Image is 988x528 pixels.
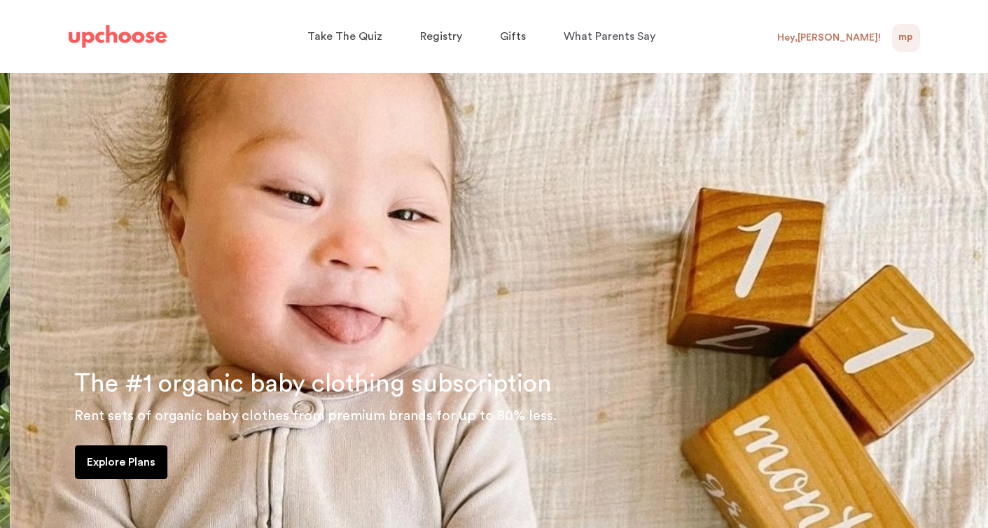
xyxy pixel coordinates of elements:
a: What Parents Say [564,23,660,50]
a: Explore Plans [75,445,167,479]
div: Hey, [PERSON_NAME] ! [777,32,881,44]
a: Take The Quiz [307,23,387,50]
span: MP [898,29,913,46]
a: UpChoose [69,22,167,51]
span: Gifts [500,31,526,42]
p: Explore Plans [87,454,155,471]
img: UpChoose [69,25,167,48]
span: Take The Quiz [307,31,382,42]
p: Rent sets of organic baby clothes from premium brands for up to 80% less. [74,405,981,427]
span: The #1 organic baby clothing subscription [74,371,552,396]
span: What Parents Say [564,31,655,42]
a: Gifts [500,23,530,50]
span: Registry [420,31,462,42]
a: Registry [420,23,466,50]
